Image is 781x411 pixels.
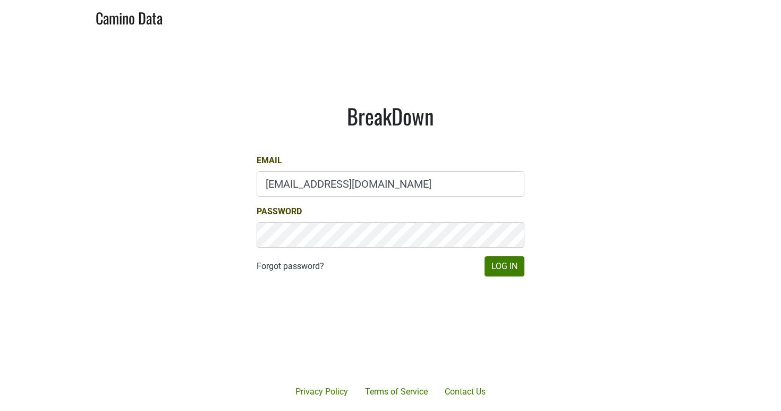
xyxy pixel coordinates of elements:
[485,256,524,276] button: Log In
[356,381,436,402] a: Terms of Service
[257,205,302,218] label: Password
[436,381,494,402] a: Contact Us
[257,154,282,167] label: Email
[257,260,324,273] a: Forgot password?
[257,103,524,129] h1: BreakDown
[96,4,163,29] a: Camino Data
[287,381,356,402] a: Privacy Policy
